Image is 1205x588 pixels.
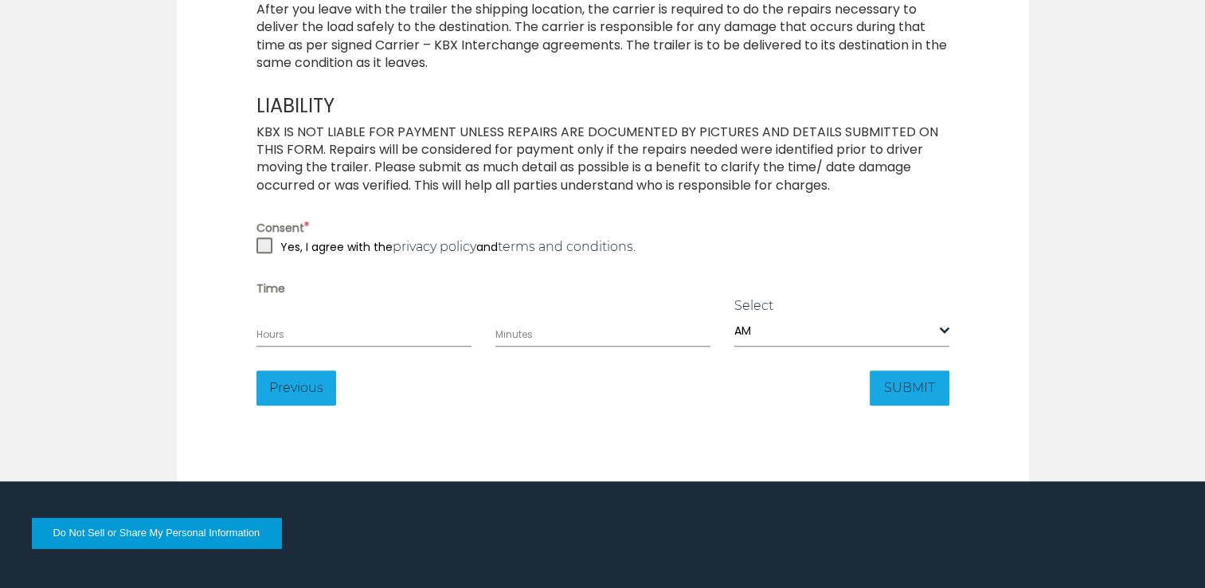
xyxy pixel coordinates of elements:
[256,370,336,406] button: hiddenPrevious
[256,280,949,296] label: Time
[256,123,949,195] h3: KBX IS NOT LIABLE FOR PAYMENT UNLESS REPAIRS ARE DOCUMENTED BY PICTURES AND DETAILS SUBMITTED ON ...
[280,237,636,257] p: Yes, I agree with the and
[256,1,949,73] h3: After you leave with the trailer the shipping location, the carrier is required to do the repairs...
[878,378,941,398] span: SUBMIT
[264,378,328,398] span: Previous
[256,96,949,116] h2: LIABILITY
[734,298,773,313] a: Select
[256,218,949,237] label: Consent
[734,316,949,347] span: AM
[734,316,940,346] span: AM
[393,239,476,254] a: privacy policy
[32,518,281,548] button: Do Not Sell or Share My Personal Information
[919,404,1205,588] iframe: Chat Widget
[870,370,949,406] button: hiddenhiddenSUBMIT
[498,239,636,254] a: terms and conditions.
